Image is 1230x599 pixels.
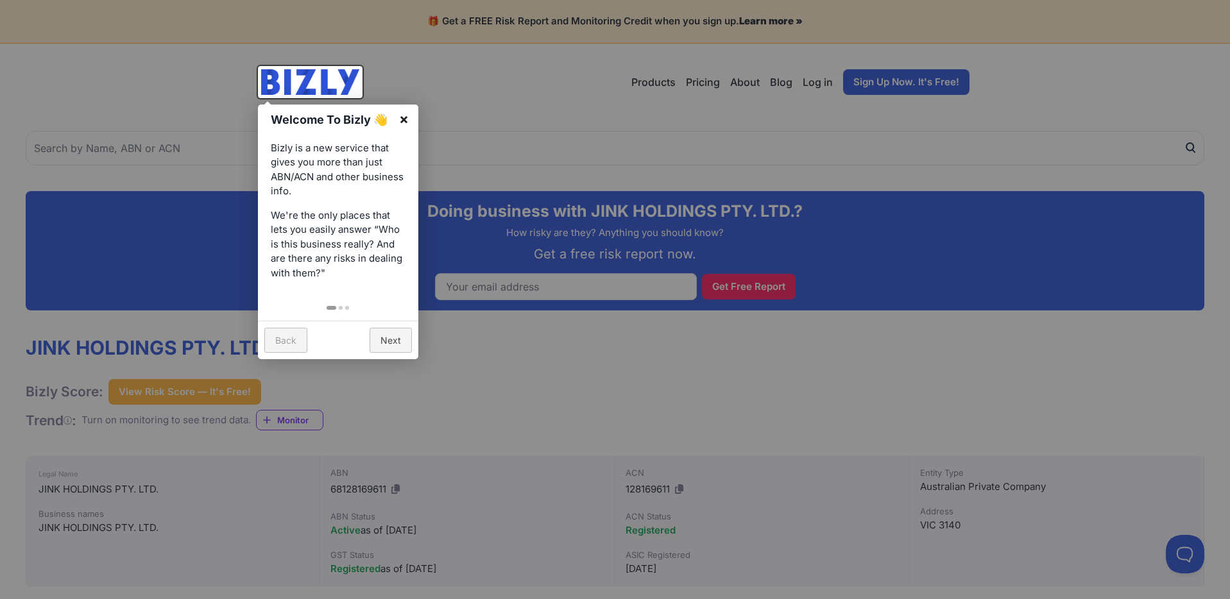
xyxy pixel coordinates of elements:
h1: Welcome To Bizly 👋 [271,111,392,128]
p: Bizly is a new service that gives you more than just ABN/ACN and other business info. [271,141,406,199]
a: × [389,105,418,133]
p: We're the only places that lets you easily answer “Who is this business really? And are there any... [271,208,406,281]
a: Next [370,328,412,353]
a: Back [264,328,307,353]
